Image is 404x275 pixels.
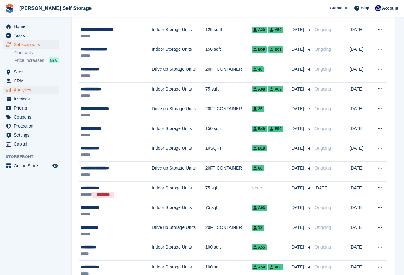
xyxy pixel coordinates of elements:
span: [DATE] [290,264,305,270]
td: [DATE] [349,23,371,43]
span: A07 [268,86,283,92]
td: Indoor Storage Units [152,122,205,142]
td: Indoor Storage Units [152,241,205,261]
img: stora-icon-8386f47178a22dfd0bd8f6a31ec36ba5ce8667c1dd55bd0f319d3a0aa187defe.svg [5,4,14,13]
span: A55 [252,244,267,250]
div: None [252,185,290,191]
span: Sites [14,68,51,76]
td: [DATE] [349,201,371,221]
td: 150 sqft [205,43,252,63]
td: [DATE] [349,142,371,162]
td: 20FT CONTAINER [205,162,252,182]
span: Tasks [14,31,51,40]
span: 40 [252,66,264,72]
td: 75 sqft [205,181,252,201]
td: 125 sq ft [205,23,252,43]
a: menu [3,68,59,76]
span: Ongoing [315,165,331,170]
td: 75 sqft [205,82,252,102]
a: menu [3,77,59,85]
a: menu [3,113,59,121]
span: Coupons [14,113,51,121]
a: menu [3,140,59,148]
span: A60 [268,264,283,270]
span: Invoices [14,95,51,103]
span: Help [361,5,369,11]
span: [DATE] [315,185,328,190]
span: 25 [252,106,264,112]
span: Ongoing [315,67,331,72]
span: [DATE] [290,224,305,231]
a: Price increases NEW [14,57,59,64]
span: B18 [252,145,267,151]
span: [DATE] [290,145,305,151]
span: [DATE] [290,86,305,92]
span: B49 [252,126,267,132]
span: B50 [268,126,283,132]
td: 150 sqft [205,122,252,142]
td: 20FT CONTAINER [205,221,252,241]
span: Ongoing [315,86,331,91]
span: Ongoing [315,47,331,52]
a: menu [3,104,59,112]
td: 20FT CONTAINER [205,102,252,122]
a: menu [3,95,59,103]
span: Account [382,5,398,12]
span: Online Store [14,161,51,170]
td: [DATE] [349,162,371,182]
td: 10SQFT [205,142,252,162]
span: Ongoing [315,27,331,32]
span: Storefront [6,154,62,160]
span: Pricing [14,104,51,112]
span: Ongoing [315,205,331,210]
span: Ongoing [315,106,331,111]
span: Price increases [14,58,44,63]
span: B59 [252,46,267,53]
span: B61 [268,46,283,53]
td: [DATE] [349,221,371,241]
td: [DATE] [349,82,371,102]
span: [DATE] [290,165,305,171]
a: [PERSON_NAME] Self Storage [17,3,94,13]
span: Protection [14,122,51,130]
img: Justin Farthing [375,5,381,11]
span: Ongoing [315,126,331,131]
a: Contracts [14,50,59,56]
span: 60 [252,165,264,171]
a: menu [3,131,59,139]
span: Create [330,5,342,11]
span: CRM [14,77,51,85]
span: A08 [252,86,267,92]
div: NEW [49,57,59,63]
td: Drive up Storage Units [152,102,205,122]
span: Ongoing [315,264,331,269]
td: Indoor Storage Units [152,181,205,201]
td: [DATE] [349,241,371,261]
td: 100 sqft [205,241,252,261]
span: Analytics [14,86,51,94]
span: Ongoing [315,146,331,151]
td: 20FT CONTAINER [205,63,252,83]
td: Indoor Storage Units [152,43,205,63]
td: [DATE] [349,43,371,63]
td: [DATE] [349,63,371,83]
a: Preview store [51,162,59,170]
span: A03 [252,205,267,211]
td: Indoor Storage Units [152,82,205,102]
span: A29 [252,27,267,33]
span: [DATE] [290,244,305,250]
a: menu [3,86,59,94]
span: [DATE] [290,204,305,211]
td: [DATE] [349,102,371,122]
span: [DATE] [290,125,305,132]
span: 12 [252,225,264,231]
td: Drive up Storage Units [152,162,205,182]
td: [DATE] [349,181,371,201]
td: Indoor Storage Units [152,201,205,221]
td: Drive up Storage Units [152,221,205,241]
td: Indoor Storage Units [152,23,205,43]
span: Capital [14,140,51,148]
span: Settings [14,131,51,139]
span: [DATE] [290,46,305,53]
a: menu [3,122,59,130]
